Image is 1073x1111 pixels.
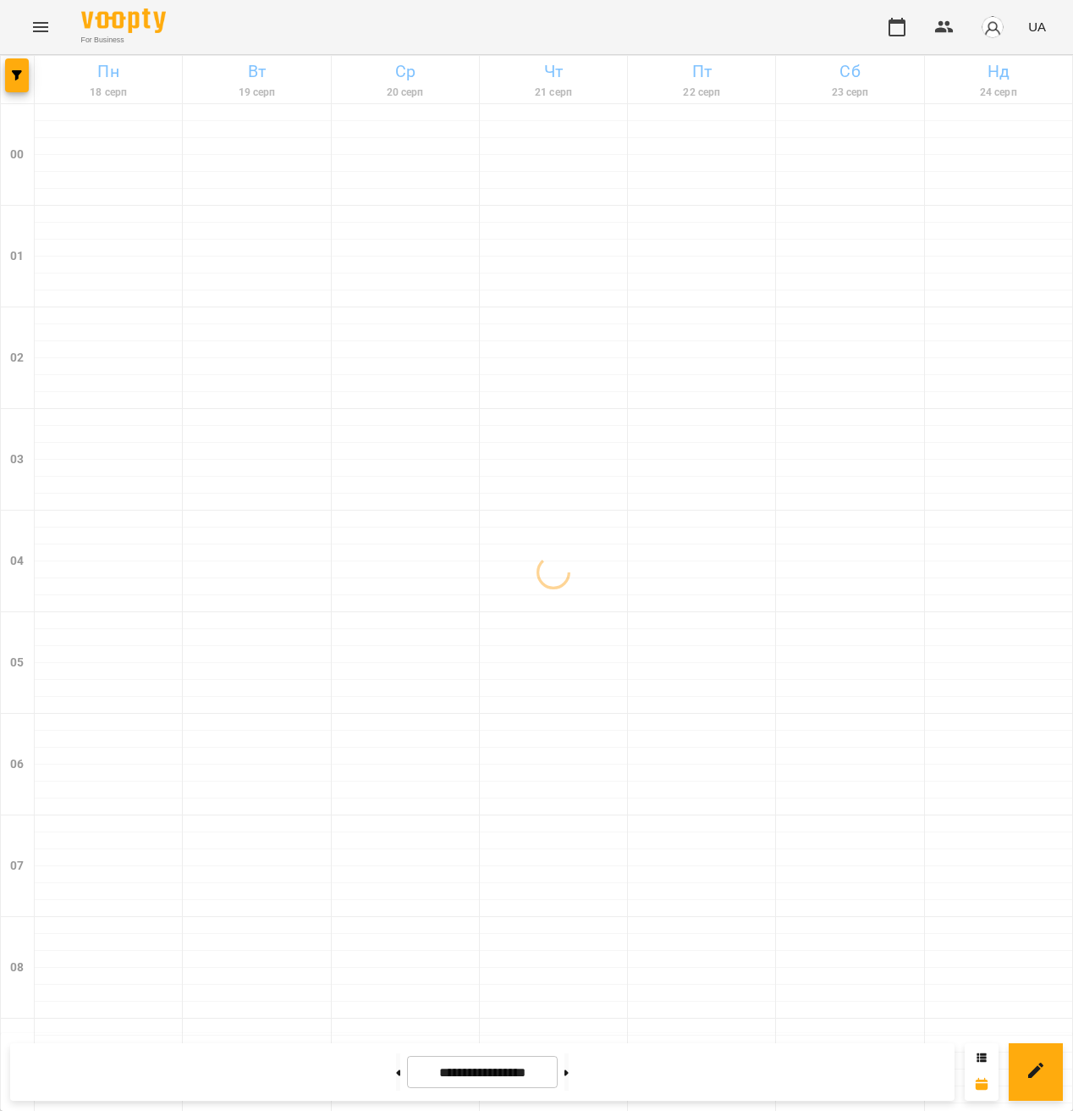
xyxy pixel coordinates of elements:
[334,58,476,85] h6: Ср
[185,85,327,101] h6: 19 серп
[334,85,476,101] h6: 20 серп
[10,552,24,571] h6: 04
[927,85,1070,101] h6: 24 серп
[10,247,24,266] h6: 01
[981,15,1004,39] img: avatar_s.png
[482,85,625,101] h6: 21 серп
[779,58,921,85] h6: Сб
[10,654,24,672] h6: 05
[1021,11,1053,42] button: UA
[10,450,24,469] h6: 03
[20,7,61,47] button: Menu
[927,58,1070,85] h6: Нд
[10,146,24,164] h6: 00
[37,85,179,101] h6: 18 серп
[482,58,625,85] h6: Чт
[81,8,166,33] img: Voopty Logo
[630,85,773,101] h6: 22 серп
[630,58,773,85] h6: Пт
[37,58,179,85] h6: Пн
[185,58,327,85] h6: Вт
[10,349,24,368] h6: 02
[81,35,166,46] span: For Business
[10,857,24,876] h6: 07
[10,959,24,977] h6: 08
[779,85,921,101] h6: 23 серп
[1028,18,1046,36] span: UA
[10,755,24,774] h6: 06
